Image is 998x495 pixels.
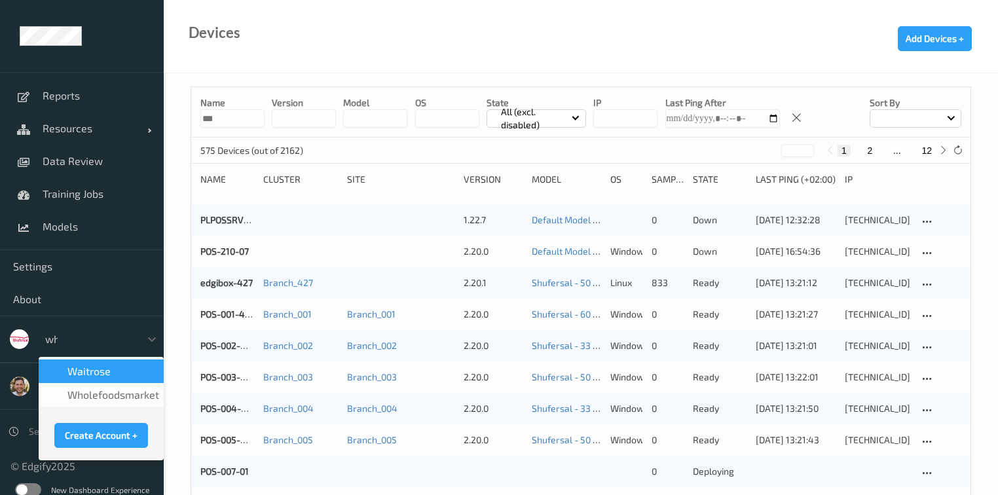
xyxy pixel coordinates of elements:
div: [TECHNICAL_ID] [845,308,909,321]
p: IP [593,96,657,109]
div: 0 [652,465,684,478]
div: 0 [652,308,684,321]
div: [TECHNICAL_ID] [845,339,909,352]
div: 0 [652,402,684,415]
a: Branch_004 [347,403,397,414]
div: [TECHNICAL_ID] [845,276,909,289]
button: 1 [838,145,851,156]
div: Devices [189,26,240,39]
p: Sort by [870,96,961,109]
div: Cluster [263,173,338,186]
div: [DATE] 13:21:43 [756,433,836,447]
a: Branch_001 [263,308,312,320]
div: [DATE] 12:32:28 [756,213,836,227]
p: All (excl. disabled) [496,105,572,132]
p: windows [610,245,642,258]
a: Shufersal - 50 Sites Training - Batch 52_ POS ONLY [DATE] 02:00 [DATE] 02:00 Auto Save [532,434,893,445]
a: Shufersal - 50 Sites Training - Batch 53 [DATE] 05:30 [DATE] 05:30 Auto Save [532,277,847,288]
p: windows [610,402,642,415]
p: ready [693,308,747,321]
div: 0 [652,371,684,384]
div: Model [532,173,601,186]
div: [DATE] 13:21:50 [756,402,836,415]
div: 2.20.0 [464,433,523,447]
p: deploying [693,465,747,478]
p: linux [610,276,642,289]
div: 2.20.1 [464,276,523,289]
a: POS-007-01 [200,466,249,477]
p: windows [610,433,642,447]
p: OS [415,96,479,109]
div: 2.20.0 [464,402,523,415]
a: POS-002-47-SCO [200,340,271,351]
div: Site [347,173,454,186]
button: ... [889,145,905,156]
a: POS-004-47-SCO [200,403,272,414]
a: POS-005-47-SCO [200,434,271,445]
div: 2.20.0 [464,339,523,352]
a: PLPOSSRV427 [200,214,259,225]
p: version [272,96,336,109]
div: [DATE] 13:22:01 [756,371,836,384]
div: Name [200,173,254,186]
div: Samples [652,173,684,186]
div: [DATE] 16:54:36 [756,245,836,258]
div: 0 [652,213,684,227]
p: down [693,245,747,258]
a: edgibox-427 [200,277,253,288]
div: ip [845,173,909,186]
p: Last Ping After [665,96,780,109]
div: 2.20.0 [464,308,523,321]
a: Shufersal - 33 Sites Training - Batch 63 [DATE] 02:10 [DATE] 02:10 Auto Save [532,340,844,351]
div: [DATE] 13:21:12 [756,276,836,289]
a: Branch_005 [263,434,313,445]
div: Last Ping (+02:00) [756,173,836,186]
div: OS [610,173,642,186]
div: 0 [652,339,684,352]
a: Branch_003 [347,371,397,382]
a: POS-210-07 [200,246,249,257]
div: [DATE] 13:21:01 [756,339,836,352]
div: 0 [652,245,684,258]
a: Shufersal - 60 Sites Training - Batch 55 scales + SCO [DATE] 19:30 [DATE] 19:30 Auto Save [532,308,898,320]
p: State [487,96,586,109]
a: Shufersal - 50 Sites Training - Batch 52_ POS ONLY [DATE] 02:00 [DATE] 02:00 Auto Save [532,371,893,382]
a: Default Model 1.10 [532,214,607,225]
p: model [343,96,407,109]
div: State [693,173,747,186]
div: [TECHNICAL_ID] [845,402,909,415]
a: Branch_003 [263,371,313,382]
a: Default Model 1.10 [532,246,607,257]
a: POS-001-47-SCO [200,308,270,320]
div: version [464,173,523,186]
button: Add Devices + [898,26,972,51]
button: 2 [863,145,876,156]
div: [DATE] 13:21:27 [756,308,836,321]
div: 1.22.7 [464,213,523,227]
p: ready [693,276,747,289]
p: ready [693,433,747,447]
div: 0 [652,433,684,447]
div: [TECHNICAL_ID] [845,213,909,227]
a: Branch_002 [263,340,313,351]
p: Name [200,96,265,109]
div: 833 [652,276,684,289]
div: [TECHNICAL_ID] [845,433,909,447]
p: ready [693,339,747,352]
a: Branch_005 [347,434,397,445]
a: Branch_002 [347,340,397,351]
p: ready [693,402,747,415]
p: ready [693,371,747,384]
a: Branch_427 [263,277,313,288]
p: down [693,213,747,227]
div: 2.20.0 [464,245,523,258]
div: [TECHNICAL_ID] [845,245,909,258]
a: Branch_001 [347,308,396,320]
a: Branch_004 [263,403,314,414]
p: windows [610,308,642,321]
p: 575 Devices (out of 2162) [200,144,303,157]
button: 12 [917,145,936,156]
p: windows [610,339,642,352]
div: [TECHNICAL_ID] [845,371,909,384]
p: windows [610,371,642,384]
